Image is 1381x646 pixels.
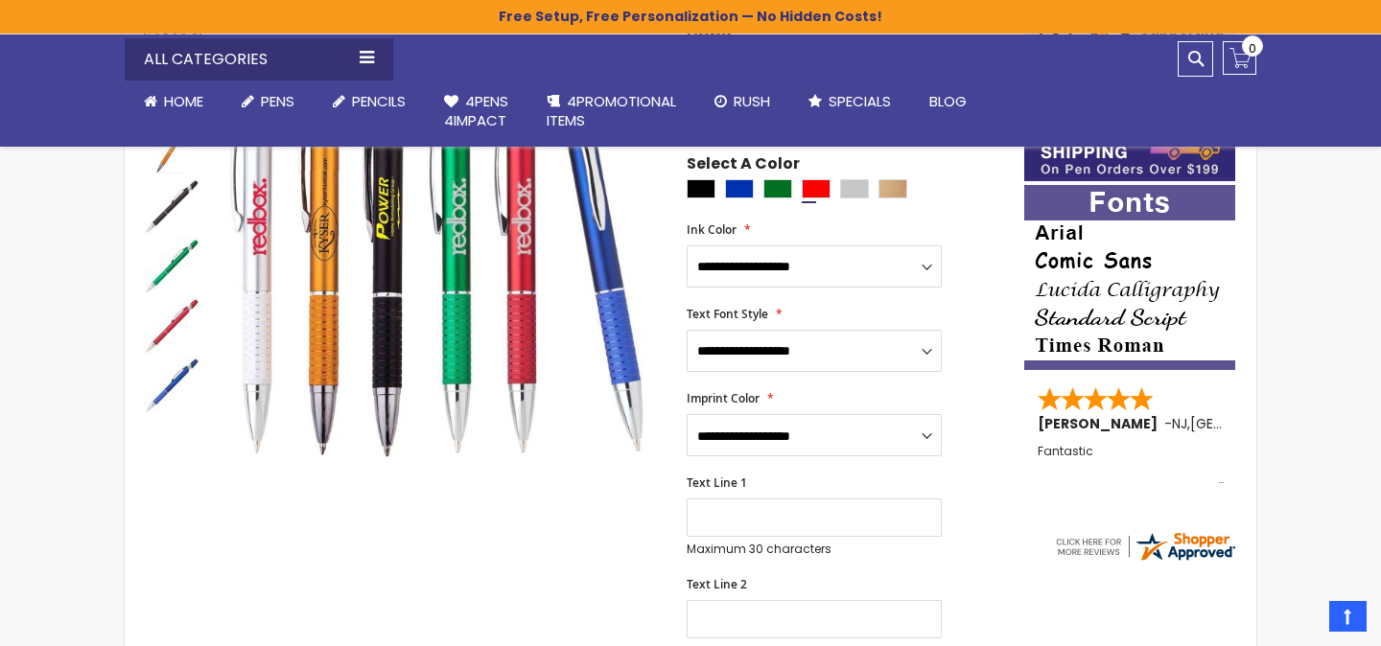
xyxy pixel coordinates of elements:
[829,91,891,111] span: Specials
[802,179,831,198] div: Red
[222,81,314,123] a: Pens
[125,81,222,123] a: Home
[1329,601,1367,632] a: Top
[1053,551,1237,567] a: 4pens.com certificate URL
[164,91,203,111] span: Home
[144,354,201,413] div: Escalade Metal-Grip Advertising Pens
[1172,414,1187,433] span: NJ
[547,91,676,130] span: 4PROMOTIONAL ITEMS
[687,542,942,557] p: Maximum 30 characters
[1190,414,1331,433] span: [GEOGRAPHIC_DATA]
[840,179,869,198] div: Silver
[687,576,747,592] span: Text Line 2
[929,91,967,111] span: Blog
[425,81,527,143] a: 4Pens4impact
[1053,529,1237,564] img: 4pens.com widget logo
[444,91,508,130] span: 4Pens 4impact
[314,81,425,123] a: Pencils
[687,390,760,406] span: Imprint Color
[734,91,770,111] span: Rush
[1164,414,1331,433] span: - ,
[763,179,792,198] div: Green
[687,153,800,179] span: Select A Color
[687,306,768,322] span: Text Font Style
[695,81,789,123] a: Rush
[144,175,203,235] div: Escalade Metal-Grip Advertising Pens
[1249,39,1256,58] span: 0
[144,237,201,294] img: Escalade Metal-Grip Advertising Pens
[789,81,910,123] a: Specials
[725,179,754,198] div: Blue
[527,81,695,143] a: 4PROMOTIONALITEMS
[144,235,203,294] div: Escalade Metal-Grip Advertising Pens
[910,81,986,123] a: Blog
[1038,445,1224,486] div: Fantastic
[125,38,393,81] div: All Categories
[144,296,201,354] img: Escalade Metal-Grip Advertising Pens
[144,118,201,175] img: Escalade Metal-Grip Advertising Pens
[222,24,661,462] img: Escalade Metal-Grip Advertising Pens
[261,91,294,111] span: Pens
[144,356,201,413] img: Escalade Metal-Grip Advertising Pens
[1024,112,1235,181] img: Free shipping on orders over $199
[1038,414,1164,433] span: [PERSON_NAME]
[352,91,406,111] span: Pencils
[144,294,203,354] div: Escalade Metal-Grip Advertising Pens
[144,177,201,235] img: Escalade Metal-Grip Advertising Pens
[687,179,715,198] div: Black
[1024,185,1235,370] img: font-personalization-examples
[687,221,737,238] span: Ink Color
[1223,41,1256,75] a: 0
[878,179,907,198] div: Copper
[687,474,747,491] span: Text Line 1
